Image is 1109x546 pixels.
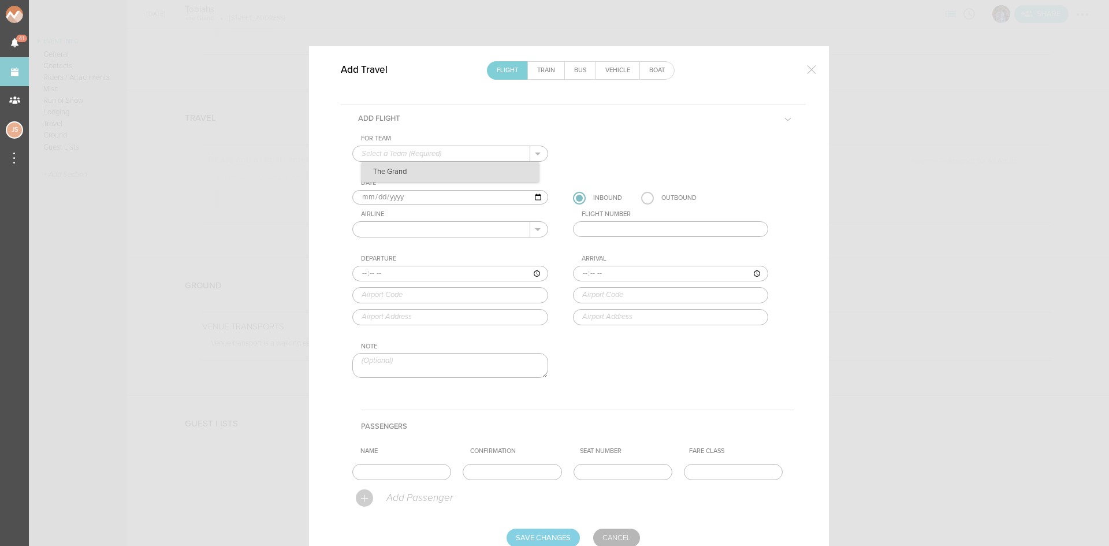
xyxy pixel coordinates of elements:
[573,287,769,303] input: Airport Code
[530,146,548,161] button: .
[352,309,548,325] input: Airport Address
[361,135,548,143] div: For Team
[575,443,685,460] th: Seat Number
[361,343,548,351] div: Note
[582,255,769,263] div: Arrival
[349,105,408,132] h5: Add Flight
[593,192,622,205] div: Inbound
[352,266,548,282] input: ––:–– ––
[684,443,794,460] th: Fare Class
[362,162,539,182] p: The Grand
[528,62,564,79] a: Train
[356,443,466,460] th: Name
[385,492,453,504] p: Add Passenger
[352,287,548,303] input: Airport Code
[530,222,548,237] button: .
[573,309,769,325] input: Airport Address
[573,266,769,282] input: ––:–– ––
[361,179,548,187] div: Date
[353,146,530,161] input: Select a Team (Required)
[6,6,71,23] img: NOMAD
[582,210,769,218] div: Flight Number
[356,494,453,501] a: Add Passenger
[361,255,548,263] div: Departure
[640,62,674,79] a: Boat
[487,62,527,79] a: Flight
[361,210,548,218] div: Airline
[661,192,697,205] div: Outbound
[361,410,794,443] h4: Passengers
[596,62,639,79] a: Vehicle
[16,35,27,42] span: 41
[565,62,596,79] a: Bus
[466,443,575,460] th: Confirmation
[6,121,23,139] div: Jessica Smith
